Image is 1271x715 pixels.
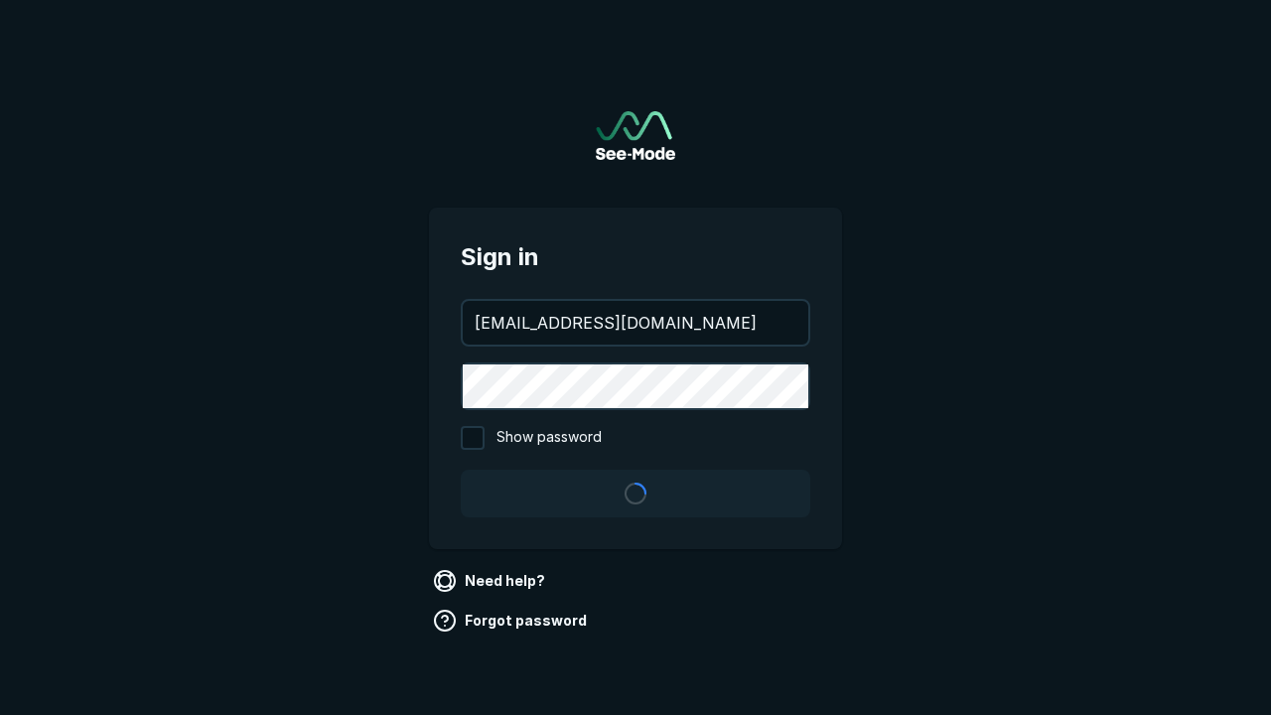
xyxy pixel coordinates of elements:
span: Sign in [461,239,810,275]
img: See-Mode Logo [596,111,675,160]
a: Forgot password [429,605,595,637]
input: your@email.com [463,301,808,345]
a: Need help? [429,565,553,597]
span: Show password [496,426,602,450]
a: Go to sign in [596,111,675,160]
